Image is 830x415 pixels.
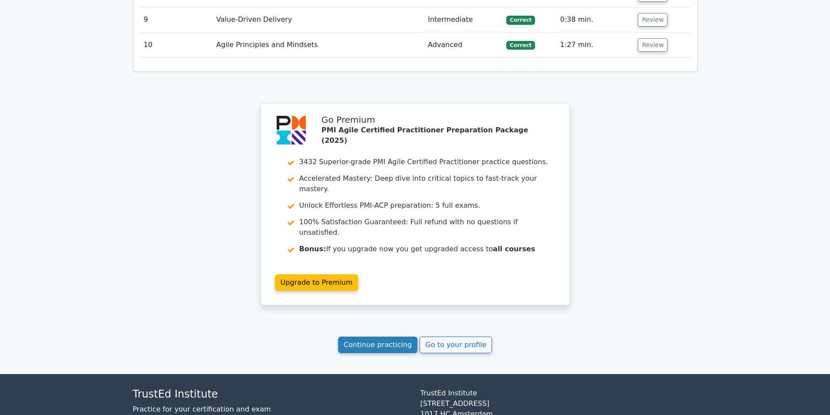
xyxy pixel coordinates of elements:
td: Intermediate [424,7,503,32]
a: Continue practicing [338,337,418,353]
td: 10 [140,33,213,57]
td: 9 [140,7,213,32]
td: Advanced [424,33,503,57]
a: Upgrade to Premium [275,274,359,291]
a: Practice for your certification and exam [133,405,271,413]
span: Correct [506,41,535,50]
button: Review [638,13,667,27]
a: Go to your profile [420,337,492,353]
span: Correct [506,16,535,24]
button: Review [638,38,667,52]
h4: TrustEd Institute [133,388,410,401]
td: Value-Driven Delivery [213,7,424,32]
td: Agile Principles and Mindsets [213,33,424,57]
td: 0:38 min. [557,7,635,32]
td: 1:27 min. [557,33,635,57]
